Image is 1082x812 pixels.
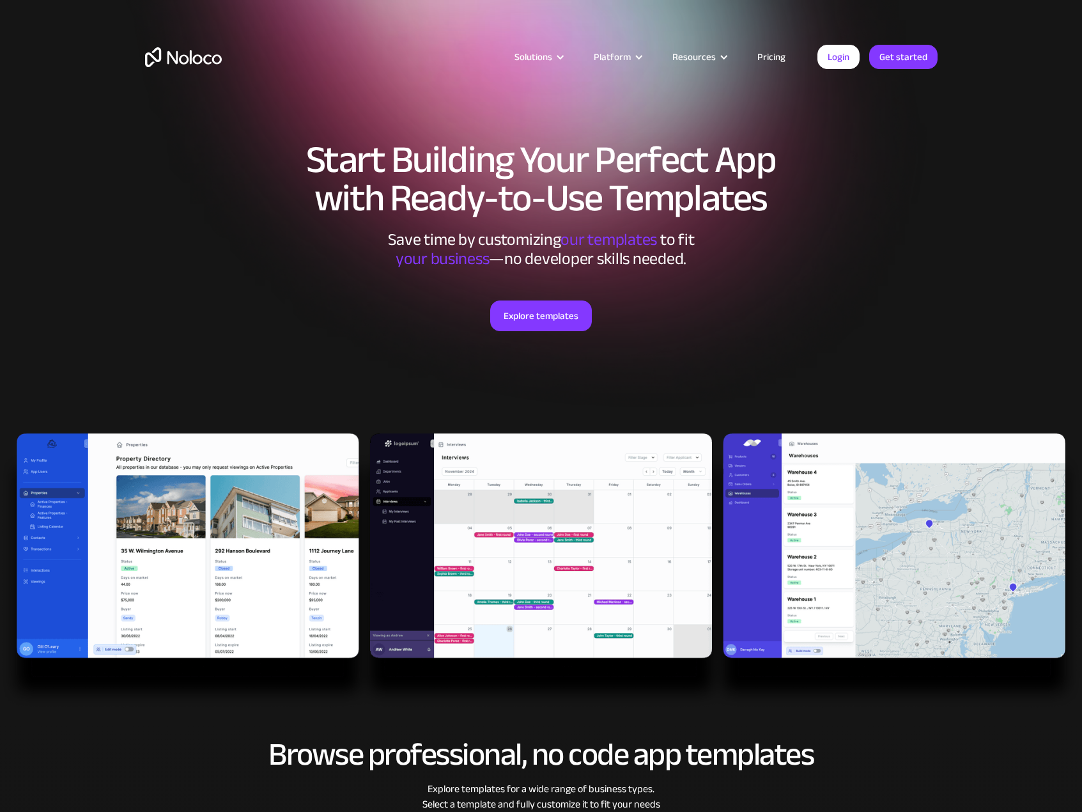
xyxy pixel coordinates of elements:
h2: Browse professional, no code app templates [145,737,938,772]
h1: Start Building Your Perfect App with Ready-to-Use Templates [145,141,938,217]
div: Solutions [514,49,552,65]
div: Solutions [498,49,578,65]
div: Resources [656,49,741,65]
div: Platform [594,49,631,65]
a: Pricing [741,49,801,65]
span: our templates [560,224,657,255]
div: Platform [578,49,656,65]
a: home [145,47,222,67]
a: Explore templates [490,301,592,331]
span: your business [396,243,490,274]
div: Resources [672,49,716,65]
a: Login [817,45,860,69]
a: Get started [869,45,938,69]
div: Save time by customizing to fit ‍ —no developer skills needed. [350,230,733,269]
